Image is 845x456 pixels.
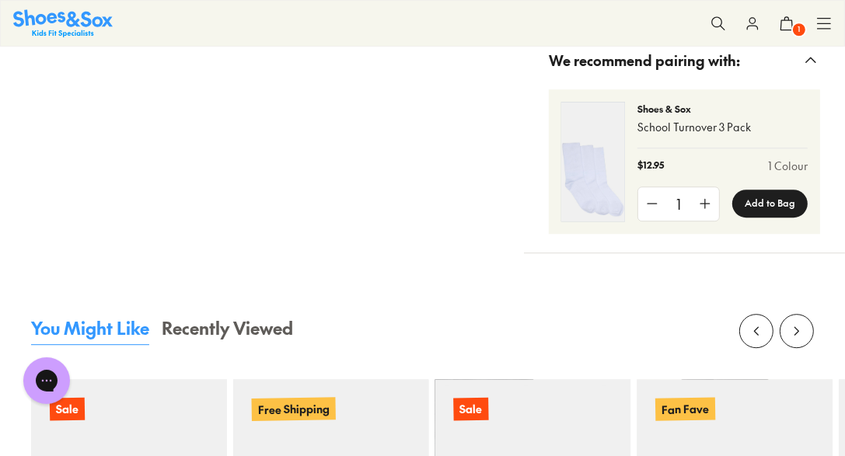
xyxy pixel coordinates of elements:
[666,187,691,221] div: 1
[252,397,336,421] p: Free Shipping
[791,22,807,37] span: 1
[13,9,113,37] img: SNS_Logo_Responsive.svg
[732,190,808,218] button: Add to Bag
[13,9,113,37] a: Shoes & Sox
[637,102,808,116] p: Shoes & Sox
[453,397,488,420] p: Sale
[655,395,717,423] p: Fan Fave
[50,397,85,420] p: Sale
[768,158,808,174] a: 1 Colour
[16,352,78,409] iframe: Gorgias live chat messenger
[524,31,845,89] button: We recommend pairing with:
[549,37,740,83] span: We recommend pairing with:
[561,102,625,221] img: 4-356395_1
[770,6,804,40] button: 1
[637,119,808,135] p: School Turnover 3 Pack
[637,158,664,174] p: $12.95
[162,315,293,345] button: Recently Viewed
[31,315,149,345] button: You Might Like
